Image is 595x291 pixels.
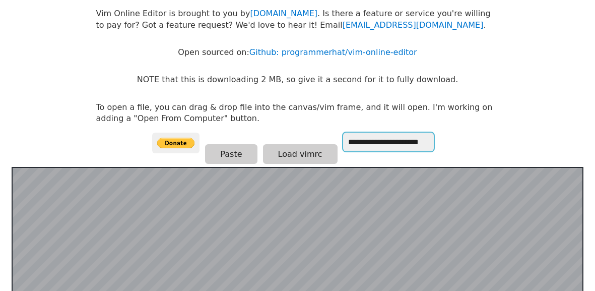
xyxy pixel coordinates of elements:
p: NOTE that this is downloading 2 MB, so give it a second for it to fully download. [137,74,458,85]
p: Open sourced on: [178,47,417,58]
a: [DOMAIN_NAME] [250,9,317,18]
p: To open a file, you can drag & drop file into the canvas/vim frame, and it will open. I'm working... [96,102,499,125]
a: [EMAIL_ADDRESS][DOMAIN_NAME] [343,20,484,30]
button: Load vimrc [263,144,338,164]
button: Paste [205,144,257,164]
p: Vim Online Editor is brought to you by . Is there a feature or service you're willing to pay for?... [96,8,499,31]
a: Github: programmerhat/vim-online-editor [249,47,417,57]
